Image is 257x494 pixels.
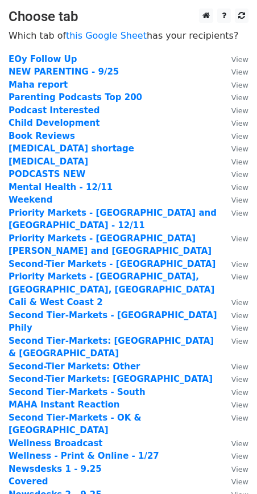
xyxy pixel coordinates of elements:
[9,259,215,269] a: Second-Tier Markets - [GEOGRAPHIC_DATA]
[9,131,75,141] a: Book Reviews
[231,158,248,166] small: View
[9,182,113,192] a: Mental Health - 12/11
[231,465,248,474] small: View
[231,298,248,307] small: View
[9,157,88,167] a: [MEDICAL_DATA]
[231,414,248,422] small: View
[231,132,248,141] small: View
[231,273,248,281] small: View
[231,375,248,384] small: View
[231,311,248,320] small: View
[9,361,140,372] a: Second-Tier Markets: Other
[220,400,248,410] a: View
[231,324,248,332] small: View
[9,118,100,128] strong: Child Development
[9,143,134,154] strong: [MEDICAL_DATA] shortage
[231,452,248,460] small: View
[231,260,248,269] small: View
[9,92,142,102] a: Parenting Podcasts Top 200
[231,55,248,64] small: View
[9,310,217,320] strong: Second Tier-Markets - [GEOGRAPHIC_DATA]
[220,310,248,320] a: View
[231,68,248,76] small: View
[220,182,248,192] a: View
[220,233,248,244] a: View
[231,477,248,486] small: View
[9,464,102,474] a: Newsdesks 1 - 9.25
[9,323,32,333] a: Phily
[220,374,248,384] a: View
[9,297,103,307] a: Cali & West Coast 2
[9,30,248,42] p: Which tab of has your recipients?
[9,105,100,116] a: Podcast Interested
[9,476,48,487] a: Covered
[231,234,248,243] small: View
[220,361,248,372] a: View
[231,439,248,448] small: View
[9,195,53,205] a: Weekend
[231,170,248,179] small: View
[231,388,248,397] small: View
[220,464,248,474] a: View
[220,54,248,64] a: View
[9,233,212,257] a: Priority Markets - [GEOGRAPHIC_DATA][PERSON_NAME] and [GEOGRAPHIC_DATA]
[220,131,248,141] a: View
[220,413,248,423] a: View
[231,337,248,345] small: View
[220,323,248,333] a: View
[9,413,142,436] a: Second Tier-Markets - OK & [GEOGRAPHIC_DATA]
[9,336,214,359] strong: Second Tier-Markets: [GEOGRAPHIC_DATA] & [GEOGRAPHIC_DATA]
[220,336,248,346] a: View
[220,105,248,116] a: View
[9,208,217,231] a: Priority Markets - [GEOGRAPHIC_DATA] and [GEOGRAPHIC_DATA] - 12/11
[231,93,248,102] small: View
[220,92,248,102] a: View
[220,118,248,128] a: View
[220,297,248,307] a: View
[9,374,213,384] strong: Second-Tier Markets: [GEOGRAPHIC_DATA]
[231,106,248,115] small: View
[9,451,159,461] strong: Wellness - Print & Online - 1/27
[9,438,103,448] a: Wellness Broadcast
[220,157,248,167] a: View
[9,54,77,64] a: EOy Follow Up
[9,67,119,77] strong: NEW PARENTING - 9/25
[9,387,146,397] a: Second Tier-Markets - South
[231,363,248,371] small: View
[220,438,248,448] a: View
[9,400,120,410] a: MAHA Instant Reaction
[9,80,68,90] a: Maha report
[9,271,214,295] a: Priority Markets - [GEOGRAPHIC_DATA], [GEOGRAPHIC_DATA], [GEOGRAPHIC_DATA]
[220,271,248,282] a: View
[231,81,248,89] small: View
[220,259,248,269] a: View
[231,183,248,192] small: View
[220,387,248,397] a: View
[231,401,248,409] small: View
[231,196,248,204] small: View
[9,9,248,25] h3: Choose tab
[231,145,248,153] small: View
[220,208,248,218] a: View
[220,67,248,77] a: View
[220,195,248,205] a: View
[220,476,248,487] a: View
[9,169,85,179] strong: PODCASTS NEW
